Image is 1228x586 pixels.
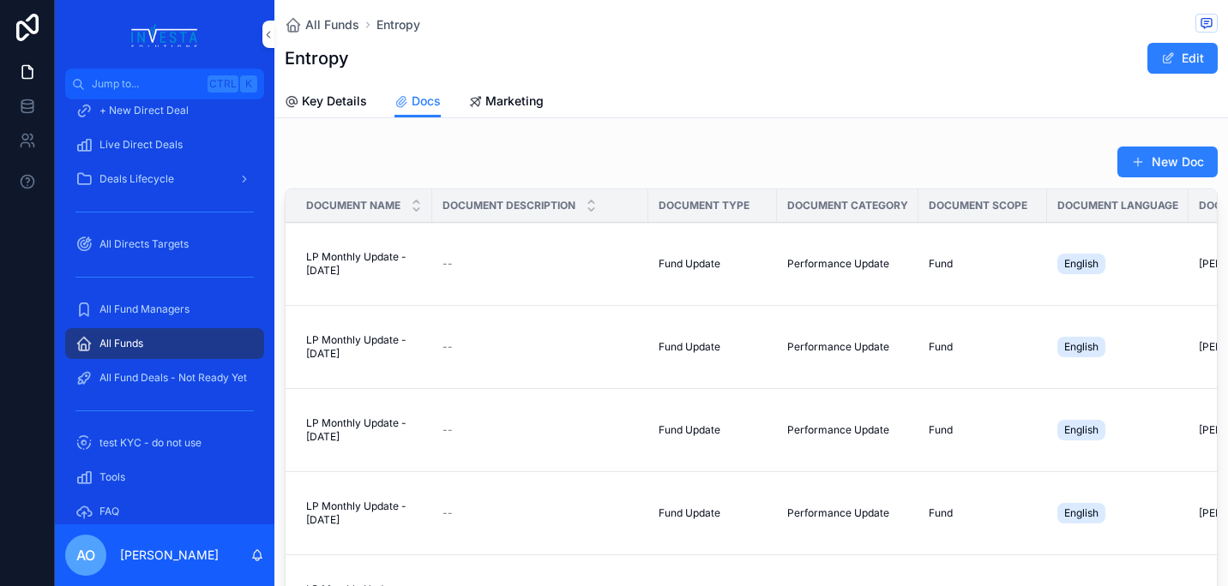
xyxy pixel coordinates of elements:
[1057,250,1178,278] a: English
[787,506,889,520] span: Performance Update
[442,199,575,212] span: Document Description
[787,423,889,437] span: Performance Update
[787,257,908,271] a: Performance Update
[929,506,1037,520] a: Fund
[76,545,95,565] span: AO
[65,428,264,458] a: test KYC - do not use
[442,423,638,437] a: --
[929,257,1037,271] a: Fund
[306,499,422,527] a: LP Monthly Update - [DATE]
[65,462,264,493] a: Tools
[659,506,767,520] a: Fund Update
[285,16,359,33] a: All Funds
[99,436,202,450] span: test KYC - do not use
[65,328,264,359] a: All Funds
[1064,423,1099,437] span: English
[1064,506,1099,520] span: English
[929,423,1037,437] a: Fund
[208,75,238,93] span: Ctrl
[305,16,359,33] span: All Funds
[412,93,441,110] span: Docs
[92,77,201,91] span: Jump to...
[285,46,349,70] h1: Entropy
[442,340,453,354] span: --
[99,505,119,518] span: FAQ
[659,423,767,437] a: Fund Update
[302,93,367,110] span: Key Details
[659,340,767,354] a: Fund Update
[787,257,889,271] span: Performance Update
[659,423,720,437] span: Fund Update
[1057,333,1178,361] a: English
[442,340,638,354] a: --
[442,506,453,520] span: --
[306,250,422,278] a: LP Monthly Update - [DATE]
[659,257,720,271] span: Fund Update
[485,93,544,110] span: Marketing
[1064,257,1099,271] span: English
[65,362,264,393] a: All Fund Deals - Not Ready Yet
[65,69,264,99] button: Jump to...CtrlK
[787,423,908,437] a: Performance Update
[787,340,889,354] span: Performance Update
[65,164,264,194] a: Deals Lifecycle
[929,340,1037,354] a: Fund
[659,340,720,354] span: Fund Update
[787,199,908,212] span: Document Category
[285,86,367,120] a: Key Details
[929,423,953,437] span: Fund
[1057,416,1178,444] a: English
[1064,340,1099,354] span: English
[65,95,264,126] a: + New Direct Deal
[55,99,274,524] div: scrollable content
[99,138,183,152] span: Live Direct Deals
[99,371,247,385] span: All Fund Deals - Not Ready Yet
[659,199,749,212] span: Document Type
[442,423,453,437] span: --
[1117,146,1218,177] button: New Doc
[442,506,638,520] a: --
[442,257,453,271] span: --
[306,333,422,361] a: LP Monthly Update - [DATE]
[659,506,720,520] span: Fund Update
[306,199,400,212] span: Document Name
[306,416,422,444] a: LP Monthly Update - [DATE]
[65,229,264,260] a: All Directs Targets
[65,496,264,527] a: FAQ
[659,257,767,271] a: Fund Update
[99,337,143,350] span: All Funds
[787,506,908,520] a: Performance Update
[787,340,908,354] a: Performance Update
[99,302,190,316] span: All Fund Managers
[99,470,125,484] span: Tools
[929,199,1027,212] span: Document Scope
[120,547,219,564] p: [PERSON_NAME]
[929,340,953,354] span: Fund
[99,172,174,186] span: Deals Lifecycle
[442,257,638,271] a: --
[1057,199,1178,212] span: Document Language
[1057,499,1178,527] a: English
[242,77,256,91] span: K
[929,506,953,520] span: Fund
[99,237,189,251] span: All Directs Targets
[394,86,441,118] a: Docs
[65,129,264,160] a: Live Direct Deals
[1147,43,1218,74] button: Edit
[929,257,953,271] span: Fund
[376,16,420,33] a: Entropy
[127,21,202,48] img: App logo
[99,104,189,117] span: + New Direct Deal
[65,294,264,325] a: All Fund Managers
[468,86,544,120] a: Marketing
